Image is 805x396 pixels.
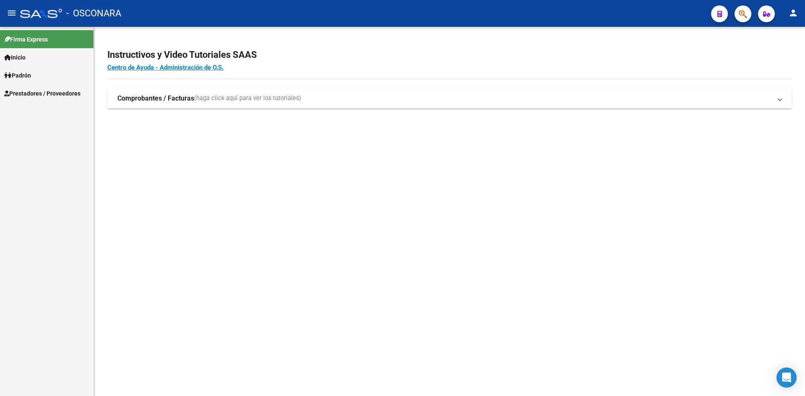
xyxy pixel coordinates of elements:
[107,64,223,71] a: Centro de Ayuda - Administración de O.S.
[788,8,798,18] mat-icon: person
[776,368,797,388] div: Open Intercom Messenger
[66,4,121,23] span: - OSCONARA
[7,8,17,18] mat-icon: menu
[107,47,792,63] h2: Instructivos y Video Tutoriales SAAS
[4,71,31,80] span: Padrón
[107,88,792,109] mat-expansion-panel-header: Comprobantes / Facturas(haga click aquí para ver los tutoriales)
[4,89,80,98] span: Prestadores / Proveedores
[4,35,48,44] span: Firma Express
[194,94,301,103] span: (haga click aquí para ver los tutoriales)
[4,53,26,62] span: Inicio
[117,94,194,103] strong: Comprobantes / Facturas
